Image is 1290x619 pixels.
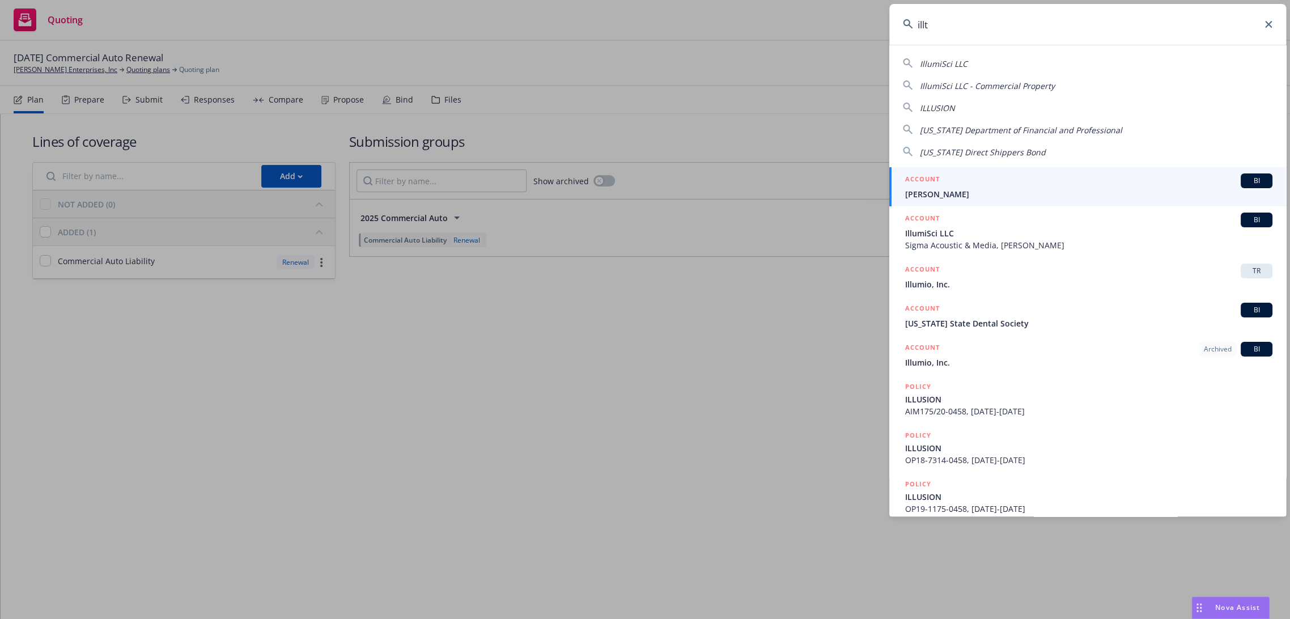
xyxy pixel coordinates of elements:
span: BI [1245,344,1268,354]
span: IllumiSci LLC [905,227,1272,239]
span: [PERSON_NAME] [905,188,1272,200]
div: Drag to move [1192,597,1206,618]
span: AIM175/20-0458, [DATE]-[DATE] [905,405,1272,417]
h5: ACCOUNT [905,342,940,355]
span: ILLUSION [920,103,955,113]
a: POLICYILLUSIONOP18-7314-0458, [DATE]-[DATE] [889,423,1286,472]
span: BI [1245,176,1268,186]
span: OP18-7314-0458, [DATE]-[DATE] [905,454,1272,466]
h5: ACCOUNT [905,173,940,187]
span: [US_STATE] State Dental Society [905,317,1272,329]
h5: ACCOUNT [905,213,940,226]
span: OP19-1175-0458, [DATE]-[DATE] [905,503,1272,515]
span: IllumiSci LLC [920,58,967,69]
a: POLICYILLUSIONOP19-1175-0458, [DATE]-[DATE] [889,472,1286,521]
span: ILLUSION [905,442,1272,454]
span: [US_STATE] Department of Financial and Professional [920,125,1122,135]
span: BI [1245,215,1268,225]
h5: POLICY [905,478,931,490]
span: Sigma Acoustic & Media, [PERSON_NAME] [905,239,1272,251]
a: ACCOUNTBIIllumiSci LLCSigma Acoustic & Media, [PERSON_NAME] [889,206,1286,257]
h5: POLICY [905,381,931,392]
a: ACCOUNTTRIllumio, Inc. [889,257,1286,296]
span: BI [1245,305,1268,315]
span: ILLUSION [905,393,1272,405]
a: ACCOUNTBI[PERSON_NAME] [889,167,1286,206]
h5: ACCOUNT [905,303,940,316]
h5: ACCOUNT [905,264,940,277]
a: ACCOUNTBI[US_STATE] State Dental Society [889,296,1286,336]
button: Nova Assist [1191,596,1270,619]
span: IllumiSci LLC - Commercial Property [920,80,1055,91]
span: Archived [1204,344,1232,354]
a: POLICYILLUSIONAIM175/20-0458, [DATE]-[DATE] [889,375,1286,423]
span: Nova Assist [1215,603,1260,612]
span: [US_STATE] Direct Shippers Bond [920,147,1046,158]
span: TR [1245,266,1268,276]
h5: POLICY [905,430,931,441]
input: Search... [889,4,1286,45]
a: ACCOUNTArchivedBIIllumio, Inc. [889,336,1286,375]
span: ILLUSION [905,491,1272,503]
span: Illumio, Inc. [905,357,1272,368]
span: Illumio, Inc. [905,278,1272,290]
